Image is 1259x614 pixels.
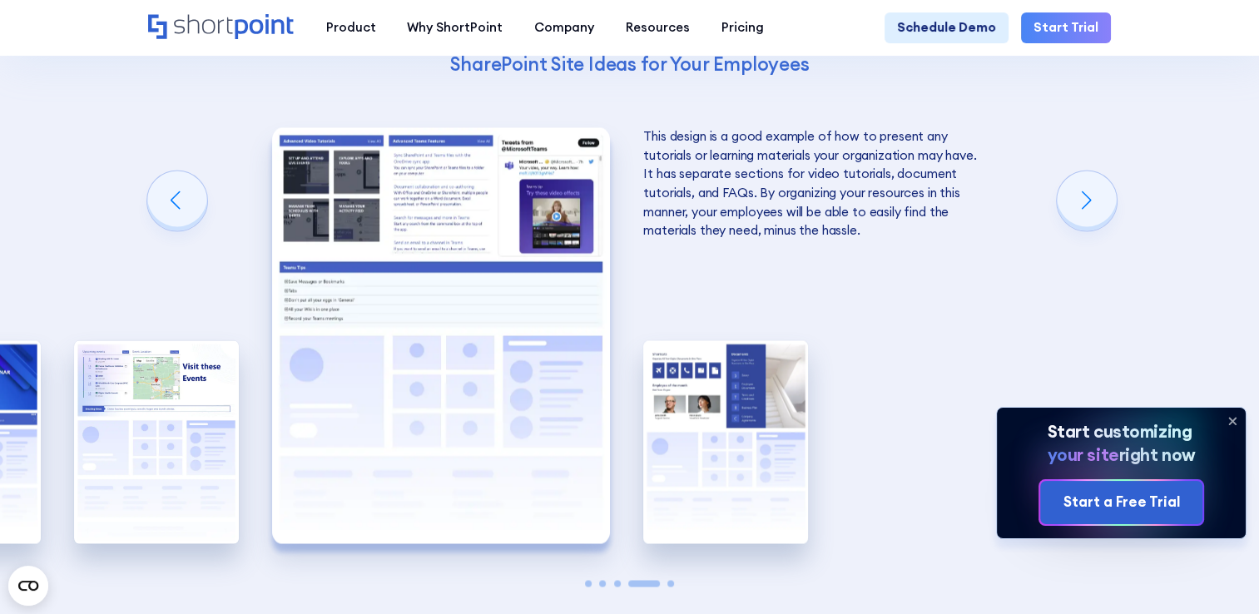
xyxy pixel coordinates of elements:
img: SharePoint Communication site example for news [272,127,611,543]
div: Product [325,18,375,37]
span: Go to slide 4 [628,580,660,587]
a: Start Trial [1021,12,1111,44]
a: Home [148,14,295,41]
div: 4 / 5 [272,127,611,543]
a: Why ShortPoint [391,12,518,44]
span: Go to slide 2 [599,580,606,587]
div: Company [534,18,594,37]
h4: SharePoint Site Ideas for Your Employees [275,52,984,76]
div: Start a Free Trial [1063,492,1180,513]
span: Go to slide 5 [667,580,674,587]
a: Resources [610,12,706,44]
a: Product [310,12,392,44]
a: Start a Free Trial [1040,481,1202,525]
div: Pricing [721,18,764,37]
a: Company [518,12,610,44]
img: HR SharePoint site example for documents [643,340,808,542]
div: Next slide [1057,171,1117,230]
iframe: Chat Widget [1176,534,1259,614]
img: Internal SharePoint site example for company policy [74,340,239,542]
span: Go to slide 3 [614,580,621,587]
div: 5 / 5 [643,340,808,542]
div: Widget de chat [1176,534,1259,614]
p: This design is a good example of how to present any tutorials or learning materials your organiza... [643,127,982,240]
div: Resources [626,18,690,37]
a: Pricing [706,12,780,44]
div: Previous slide [147,171,207,230]
a: Schedule Demo [885,12,1009,44]
span: Go to slide 1 [585,580,592,587]
div: 3 / 5 [74,340,239,542]
div: Why ShortPoint [407,18,503,37]
button: Open CMP widget [8,566,48,606]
